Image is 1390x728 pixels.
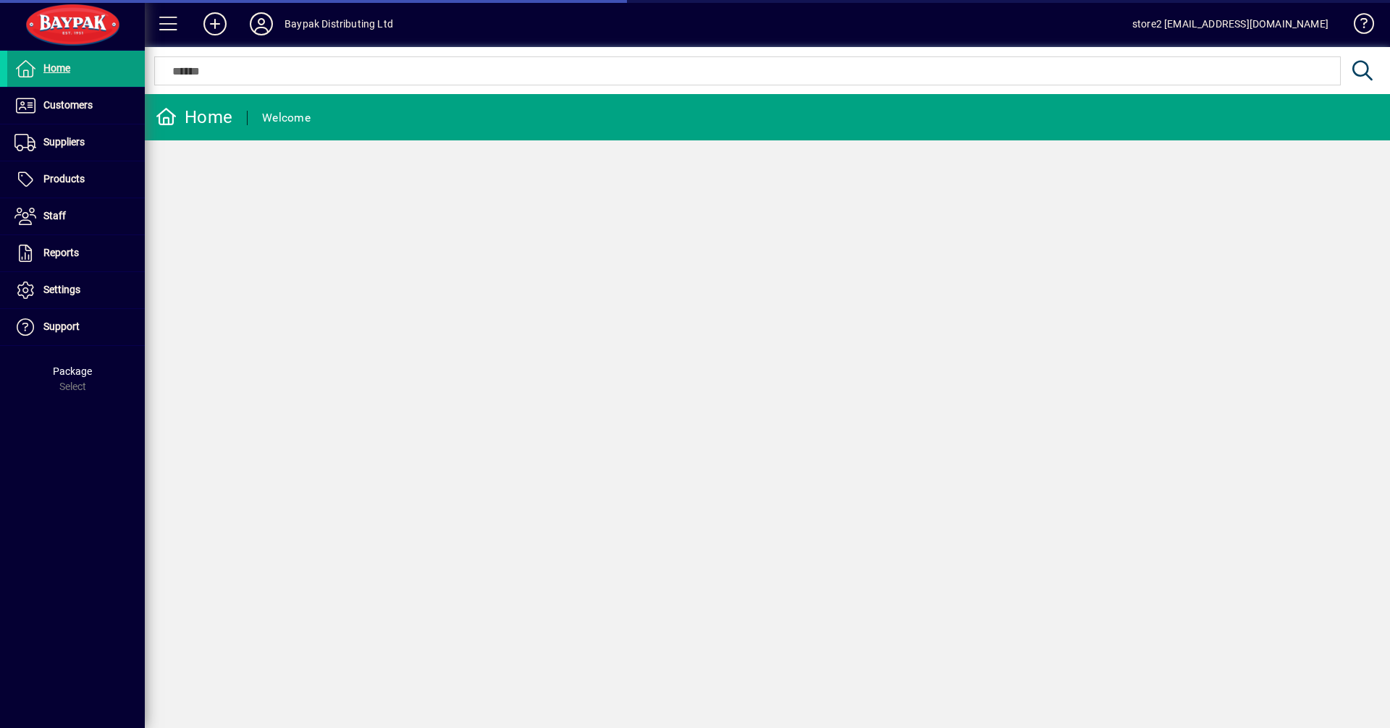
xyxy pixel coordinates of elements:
[43,173,85,185] span: Products
[238,11,285,37] button: Profile
[262,106,311,130] div: Welcome
[7,161,145,198] a: Products
[7,235,145,271] a: Reports
[192,11,238,37] button: Add
[43,284,80,295] span: Settings
[156,106,232,129] div: Home
[1132,12,1328,35] div: store2 [EMAIL_ADDRESS][DOMAIN_NAME]
[43,62,70,74] span: Home
[43,99,93,111] span: Customers
[53,365,92,377] span: Package
[7,198,145,234] a: Staff
[43,136,85,148] span: Suppliers
[43,210,66,221] span: Staff
[1343,3,1372,50] a: Knowledge Base
[43,321,80,332] span: Support
[7,309,145,345] a: Support
[7,272,145,308] a: Settings
[7,124,145,161] a: Suppliers
[7,88,145,124] a: Customers
[285,12,393,35] div: Baypak Distributing Ltd
[43,247,79,258] span: Reports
